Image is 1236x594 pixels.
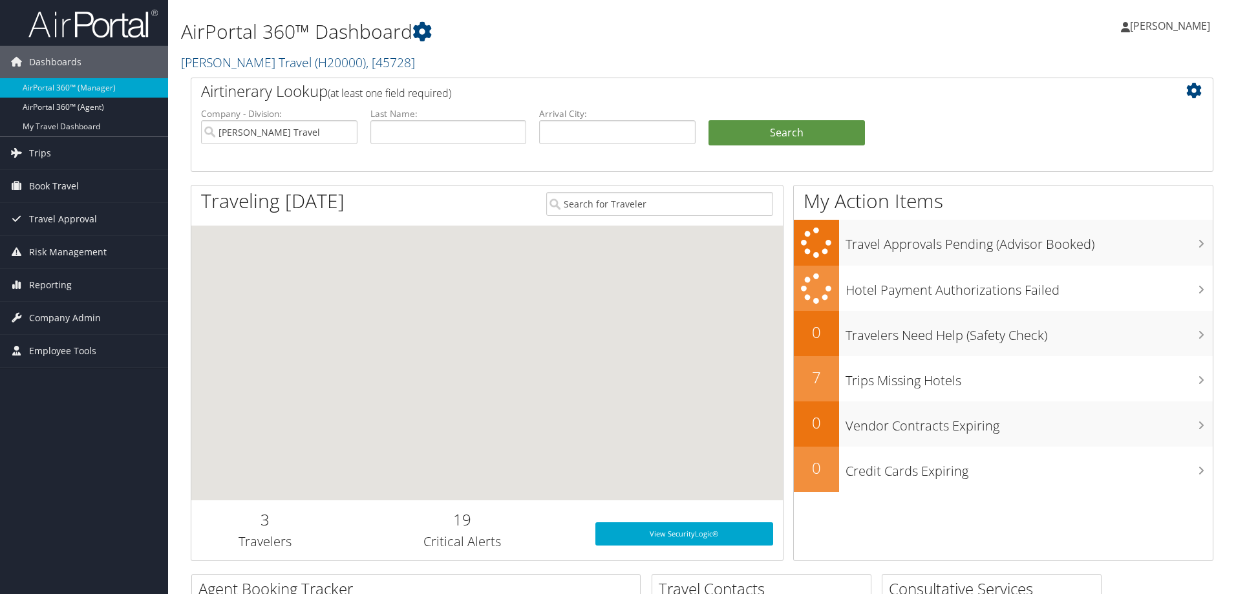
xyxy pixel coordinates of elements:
[794,412,839,434] h2: 0
[181,18,876,45] h1: AirPortal 360™ Dashboard
[846,320,1213,345] h3: Travelers Need Help (Safety Check)
[595,522,773,546] a: View SecurityLogic®
[546,192,773,216] input: Search for Traveler
[201,107,357,120] label: Company - Division:
[1130,19,1210,33] span: [PERSON_NAME]
[846,456,1213,480] h3: Credit Cards Expiring
[1121,6,1223,45] a: [PERSON_NAME]
[794,447,1213,492] a: 0Credit Cards Expiring
[846,410,1213,435] h3: Vendor Contracts Expiring
[846,275,1213,299] h3: Hotel Payment Authorizations Failed
[794,366,839,388] h2: 7
[181,54,415,71] a: [PERSON_NAME] Travel
[29,269,72,301] span: Reporting
[370,107,527,120] label: Last Name:
[539,107,696,120] label: Arrival City:
[794,220,1213,266] a: Travel Approvals Pending (Advisor Booked)
[794,266,1213,312] a: Hotel Payment Authorizations Failed
[349,533,576,551] h3: Critical Alerts
[794,401,1213,447] a: 0Vendor Contracts Expiring
[29,302,101,334] span: Company Admin
[709,120,865,146] button: Search
[29,236,107,268] span: Risk Management
[328,86,451,100] span: (at least one field required)
[366,54,415,71] span: , [ 45728 ]
[794,457,839,479] h2: 0
[794,311,1213,356] a: 0Travelers Need Help (Safety Check)
[29,46,81,78] span: Dashboards
[201,187,345,215] h1: Traveling [DATE]
[794,356,1213,401] a: 7Trips Missing Hotels
[29,137,51,169] span: Trips
[201,509,330,531] h2: 3
[201,533,330,551] h3: Travelers
[29,335,96,367] span: Employee Tools
[794,321,839,343] h2: 0
[29,170,79,202] span: Book Travel
[201,80,1118,102] h2: Airtinerary Lookup
[794,187,1213,215] h1: My Action Items
[846,365,1213,390] h3: Trips Missing Hotels
[28,8,158,39] img: airportal-logo.png
[846,229,1213,253] h3: Travel Approvals Pending (Advisor Booked)
[315,54,366,71] span: ( H20000 )
[349,509,576,531] h2: 19
[29,203,97,235] span: Travel Approval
